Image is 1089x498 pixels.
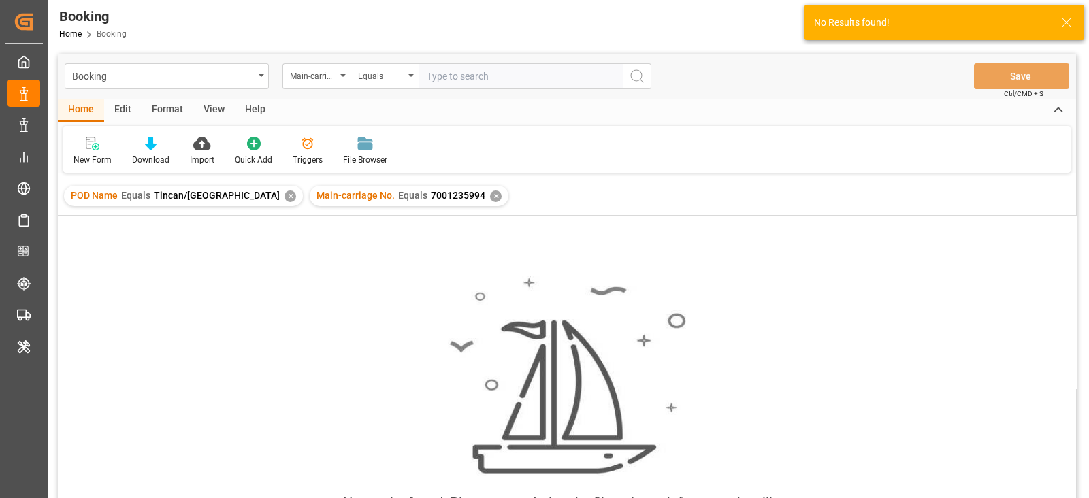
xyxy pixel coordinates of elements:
[431,190,485,201] span: 7001235994
[193,99,235,122] div: View
[448,276,686,476] img: smooth_sailing.jpeg
[814,16,1048,30] div: No Results found!
[285,190,296,202] div: ✕
[623,63,651,89] button: search button
[1004,88,1043,99] span: Ctrl/CMD + S
[121,190,150,201] span: Equals
[58,99,104,122] div: Home
[154,190,280,201] span: Tincan/[GEOGRAPHIC_DATA]
[72,67,254,84] div: Booking
[235,154,272,166] div: Quick Add
[71,190,118,201] span: POD Name
[142,99,193,122] div: Format
[490,190,502,202] div: ✕
[343,154,387,166] div: File Browser
[59,6,127,27] div: Booking
[282,63,351,89] button: open menu
[398,190,427,201] span: Equals
[59,29,82,39] a: Home
[190,154,214,166] div: Import
[104,99,142,122] div: Edit
[316,190,395,201] span: Main-carriage No.
[235,99,276,122] div: Help
[419,63,623,89] input: Type to search
[132,154,169,166] div: Download
[65,63,269,89] button: open menu
[974,63,1069,89] button: Save
[293,154,323,166] div: Triggers
[74,154,112,166] div: New Form
[290,67,336,82] div: Main-carriage No.
[358,67,404,82] div: Equals
[351,63,419,89] button: open menu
